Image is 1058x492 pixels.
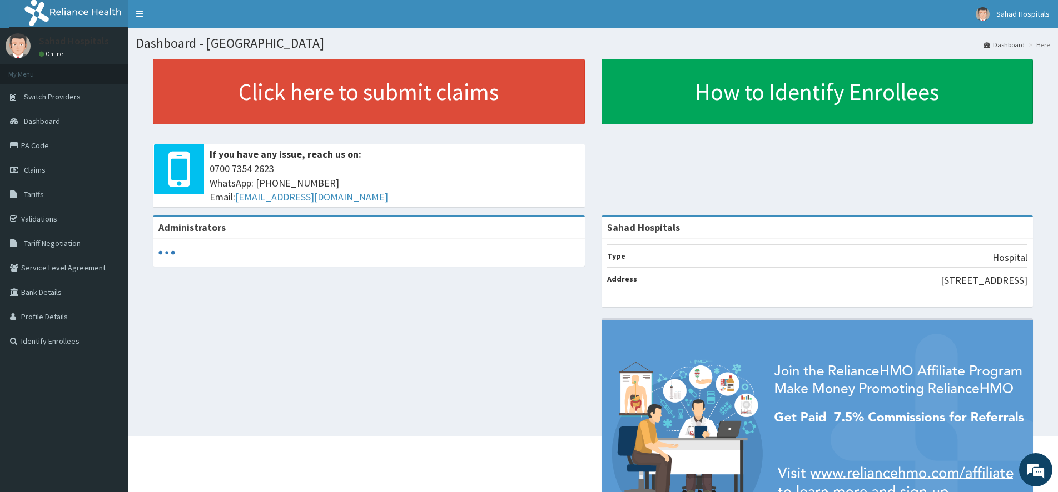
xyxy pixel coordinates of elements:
svg: audio-loading [158,244,175,261]
p: [STREET_ADDRESS] [941,273,1027,288]
a: [EMAIL_ADDRESS][DOMAIN_NAME] [235,190,388,203]
b: Type [607,251,625,261]
strong: Sahad Hospitals [607,221,680,234]
h1: Dashboard - [GEOGRAPHIC_DATA] [136,36,1050,51]
span: Switch Providers [24,92,81,102]
li: Here [1026,40,1050,49]
img: User Image [6,33,31,58]
p: Sahad Hospitals [39,36,109,46]
b: Administrators [158,221,226,234]
p: Hospital [992,250,1027,265]
b: If you have any issue, reach us on: [210,148,361,160]
span: Tariffs [24,189,44,199]
a: Click here to submit claims [153,59,585,124]
a: How to Identify Enrollees [602,59,1034,124]
a: Dashboard [984,40,1025,49]
span: Dashboard [24,116,60,126]
span: Claims [24,165,46,175]
b: Address [607,274,637,284]
span: Tariff Negotiation [24,238,81,248]
span: 0700 7354 2623 WhatsApp: [PHONE_NUMBER] Email: [210,162,579,204]
a: Online [39,50,66,58]
img: User Image [976,7,990,21]
span: Sahad Hospitals [996,9,1050,19]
